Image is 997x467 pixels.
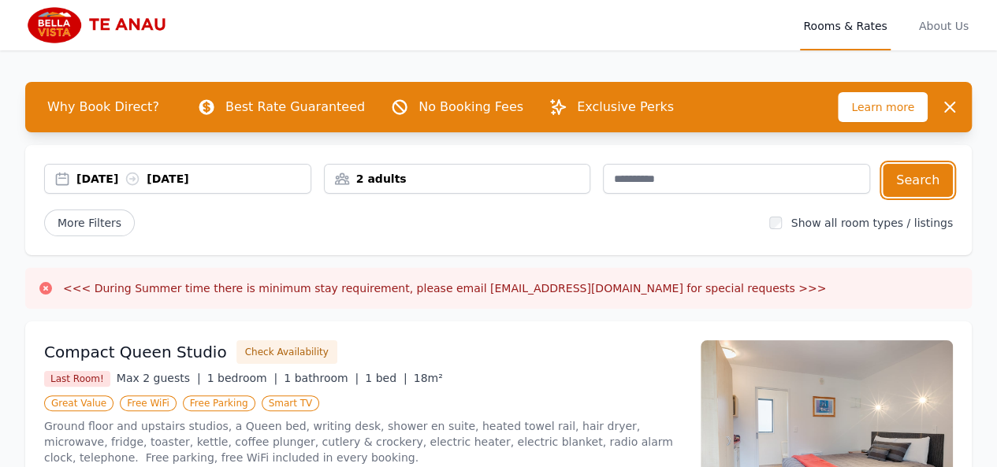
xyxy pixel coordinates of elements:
[236,340,337,364] button: Check Availability
[44,395,113,411] span: Great Value
[183,395,255,411] span: Free Parking
[25,6,177,44] img: Bella Vista Te Anau
[883,164,953,197] button: Search
[117,372,201,384] span: Max 2 guests |
[207,372,278,384] span: 1 bedroom |
[120,395,177,411] span: Free WiFi
[44,341,227,363] h3: Compact Queen Studio
[325,171,590,187] div: 2 adults
[791,217,953,229] label: Show all room types / listings
[225,98,365,117] p: Best Rate Guaranteed
[414,372,443,384] span: 18m²
[284,372,359,384] span: 1 bathroom |
[44,371,110,387] span: Last Room!
[577,98,674,117] p: Exclusive Perks
[419,98,523,117] p: No Booking Fees
[63,280,826,296] h3: <<< During Summer time there is minimum stay requirement, please email [EMAIL_ADDRESS][DOMAIN_NAM...
[35,91,172,123] span: Why Book Direct?
[76,171,311,187] div: [DATE] [DATE]
[44,209,135,236] span: More Filters
[262,395,320,411] span: Smart TV
[365,372,407,384] span: 1 bed |
[838,92,928,122] span: Learn more
[44,418,682,465] p: Ground floor and upstairs studios, a Queen bed, writing desk, shower en suite, heated towel rail,...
